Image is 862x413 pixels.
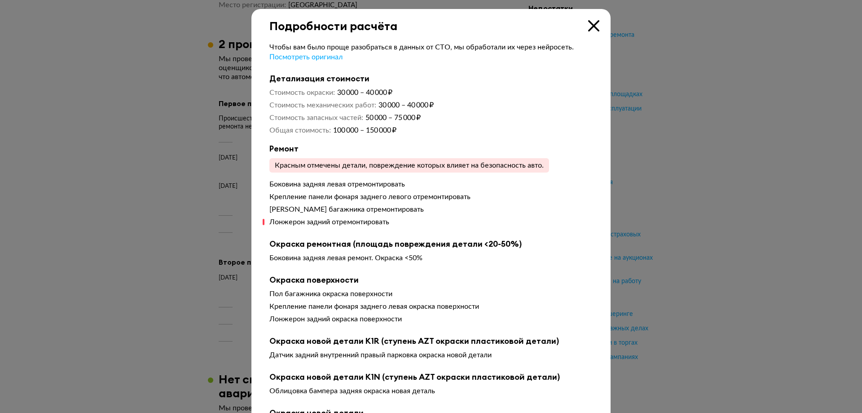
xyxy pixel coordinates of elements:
[269,302,593,311] div: Крепление панели фонаря заднего левая окраска поверхности
[269,315,593,324] div: Лонжерон задний окраска поверхности
[269,113,363,122] dt: Стоимость запасных частей
[269,44,574,51] span: Чтобы вам было проще разобраться в данных от СТО, мы обработали их через нейросеть.
[269,53,343,61] span: Посмотреть оригинал
[269,205,593,214] div: [PERSON_NAME] багажника отремонтировать
[269,192,593,201] div: Крепление панели фонаря заднего левого отремонтировать
[269,158,549,173] div: Красным отмечены детали, повреждение которых влияет на безопасность авто.
[269,351,593,360] div: Датчик задний внутренний правый парковка окраска новой детали
[378,102,434,109] span: 30 000 – 40 000 ₽
[251,9,611,33] div: Подробности расчёта
[269,88,335,97] dt: Стоимость окраски
[269,275,593,285] b: Окраска поверхности
[269,126,331,135] dt: Общая стоимость
[337,89,392,96] span: 30 000 – 40 000 ₽
[269,253,593,262] div: Боковина задняя левая ремонт. Окраска <50%
[269,101,376,110] dt: Стоимость механических работ
[269,74,593,84] b: Детализация стоимости
[269,372,593,382] b: Окраска новой детали K1N (ступень AZT окраски пластиковой детали)
[269,336,593,346] b: Окраска новой детали K1R (ступень AZT окраски пластиковой детали)
[269,218,593,226] div: Лонжерон задний отремонтировать
[365,114,421,121] span: 50 000 – 75 000 ₽
[269,239,593,249] b: Окраска ремонтная (площадь повреждения детали <20-50%)
[269,289,593,298] div: Пол багажника окраска поверхности
[333,127,396,134] span: 100 000 – 150 000 ₽
[269,180,593,189] div: Боковина задняя левая отремонтировать
[269,144,593,154] b: Ремонт
[269,386,593,395] div: Облицовка бампера задняя окраска новая деталь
